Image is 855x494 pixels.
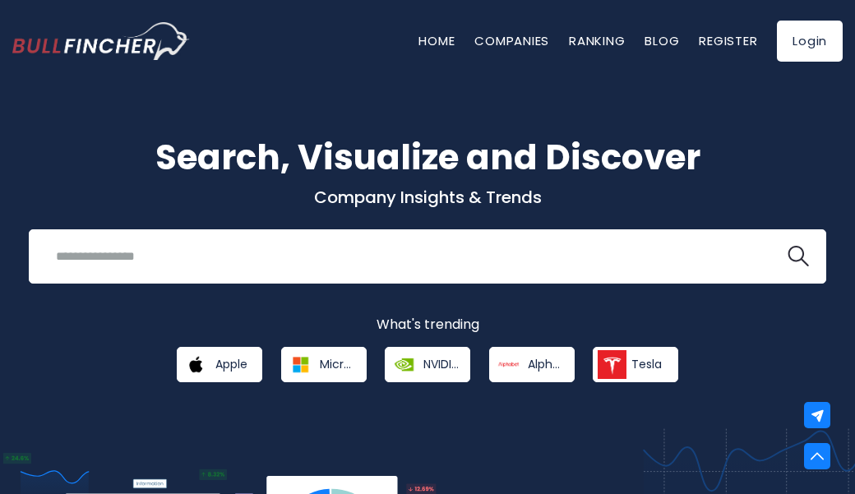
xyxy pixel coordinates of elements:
img: Bullfincher logo [12,22,190,60]
a: Login [777,21,843,62]
a: Ranking [569,32,625,49]
a: Alphabet [489,347,575,382]
a: Tesla [593,347,678,382]
h1: Search, Visualize and Discover [12,132,843,183]
span: Alphabet [528,357,563,372]
p: What's trending [12,316,843,334]
a: Companies [474,32,549,49]
a: Home [418,32,455,49]
span: Microsoft Corporation [320,357,355,372]
span: NVIDIA Corporation [423,357,459,372]
a: Apple [177,347,262,382]
a: Blog [645,32,679,49]
a: NVIDIA Corporation [385,347,470,382]
span: Apple [215,357,247,372]
a: Go to homepage [12,22,189,60]
a: Microsoft Corporation [281,347,367,382]
a: Register [699,32,757,49]
span: Tesla [631,357,662,372]
img: search icon [788,246,809,267]
p: Company Insights & Trends [12,187,843,208]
